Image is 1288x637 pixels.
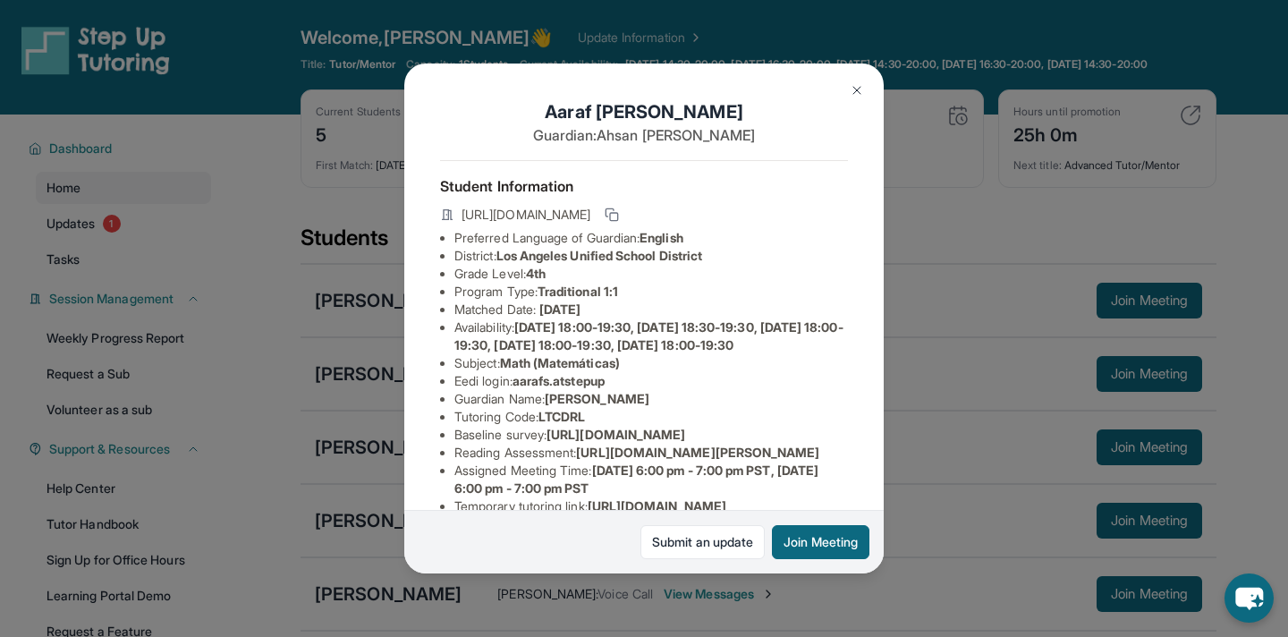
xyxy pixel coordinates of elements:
[462,206,590,224] span: [URL][DOMAIN_NAME]
[440,99,848,124] h1: Aaraf [PERSON_NAME]
[545,391,649,406] span: [PERSON_NAME]
[601,204,623,225] button: Copy link
[454,247,848,265] li: District:
[454,318,848,354] li: Availability:
[454,497,848,515] li: Temporary tutoring link :
[850,83,864,98] img: Close Icon
[454,390,848,408] li: Guardian Name :
[454,319,843,352] span: [DATE] 18:00-19:30, [DATE] 18:30-19:30, [DATE] 18:00-19:30, [DATE] 18:00-19:30, [DATE] 18:00-19:30
[640,230,683,245] span: English
[454,372,848,390] li: Eedi login :
[547,427,685,442] span: [URL][DOMAIN_NAME]
[454,408,848,426] li: Tutoring Code :
[454,265,848,283] li: Grade Level:
[588,498,726,514] span: [URL][DOMAIN_NAME]
[496,248,702,263] span: Los Angeles Unified School District
[640,525,765,559] a: Submit an update
[454,354,848,372] li: Subject :
[454,229,848,247] li: Preferred Language of Guardian:
[454,426,848,444] li: Baseline survey :
[538,409,585,424] span: LTCDRL
[1224,573,1274,623] button: chat-button
[454,444,848,462] li: Reading Assessment :
[513,373,605,388] span: aarafs.atstepup
[454,301,848,318] li: Matched Date:
[454,283,848,301] li: Program Type:
[526,266,546,281] span: 4th
[576,445,819,460] span: [URL][DOMAIN_NAME][PERSON_NAME]
[440,124,848,146] p: Guardian: Ahsan [PERSON_NAME]
[538,284,618,299] span: Traditional 1:1
[539,302,580,317] span: [DATE]
[454,462,848,497] li: Assigned Meeting Time :
[500,355,620,370] span: Math (Matemáticas)
[440,175,848,197] h4: Student Information
[772,525,869,559] button: Join Meeting
[454,463,818,496] span: [DATE] 6:00 pm - 7:00 pm PST, [DATE] 6:00 pm - 7:00 pm PST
